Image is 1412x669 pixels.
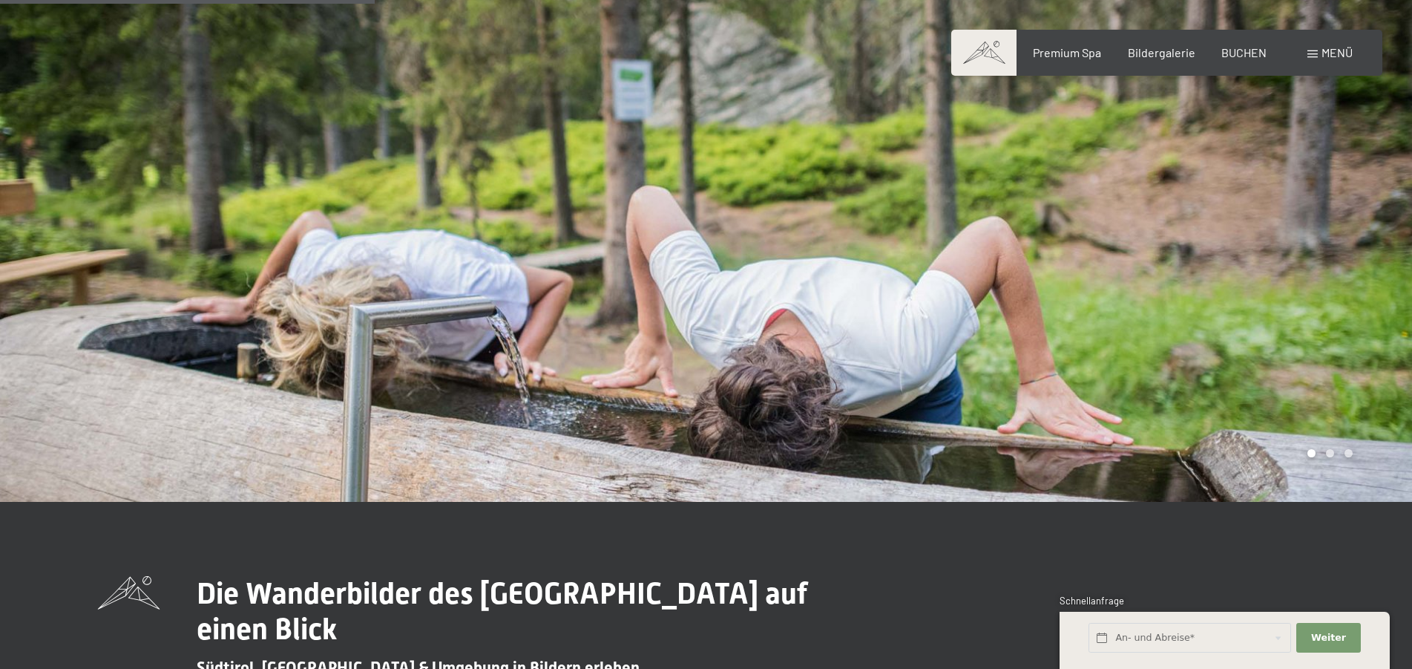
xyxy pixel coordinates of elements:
div: Carousel Pagination [1302,449,1353,457]
button: Weiter [1296,623,1360,653]
span: Schnellanfrage [1060,595,1124,607]
div: Carousel Page 1 (Current Slide) [1307,449,1316,457]
div: Carousel Page 3 [1344,449,1353,457]
a: Premium Spa [1033,45,1101,59]
div: Carousel Page 2 [1326,449,1334,457]
a: BUCHEN [1221,45,1267,59]
a: Bildergalerie [1128,45,1195,59]
span: Weiter [1311,631,1346,644]
span: Die Wanderbilder des [GEOGRAPHIC_DATA] auf einen Blick [197,576,807,647]
span: Menü [1321,45,1353,59]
